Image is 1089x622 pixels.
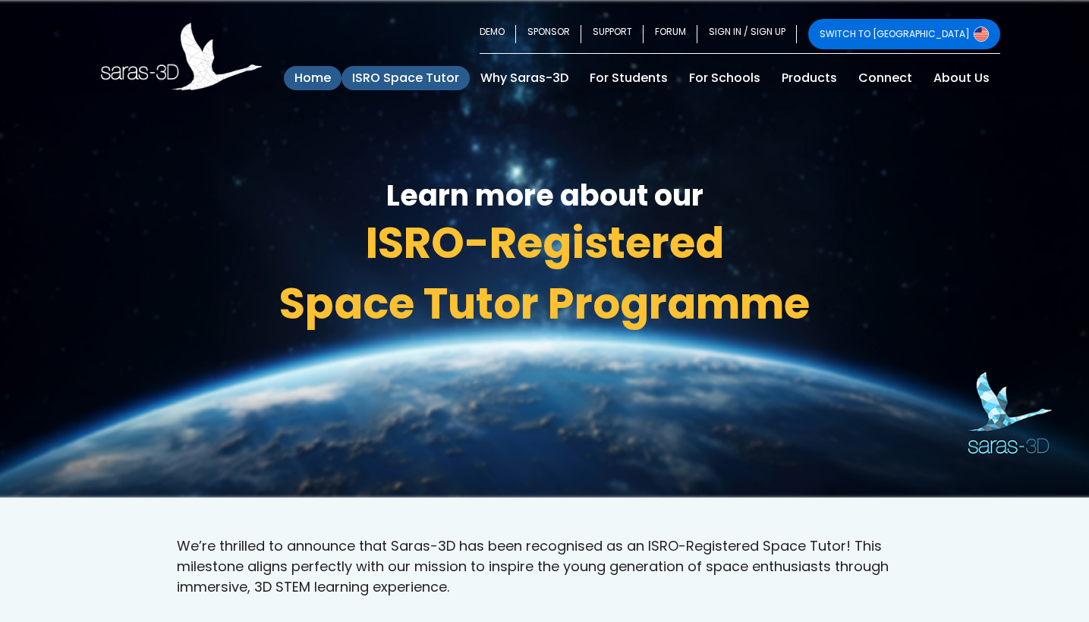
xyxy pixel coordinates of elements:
[516,19,581,49] a: SPONSOR
[366,213,724,273] span: ISRO-Registered
[974,27,989,42] img: Switch to USA
[284,66,341,90] a: Home
[697,19,797,49] a: SIGN IN / SIGN UP
[470,66,579,90] a: Why Saras-3D
[101,23,263,90] img: Saras 3D
[279,274,810,334] span: Space Tutor Programme
[579,66,678,90] a: For Students
[771,66,848,90] a: Products
[848,66,923,90] a: Connect
[678,66,771,90] a: For Schools
[480,19,516,49] a: DEMO
[923,66,1000,90] a: About Us
[644,19,697,49] a: FORUM
[808,19,1000,49] a: SWITCH TO [GEOGRAPHIC_DATA]
[101,181,989,210] h3: Learn more about our
[341,66,470,90] a: ISRO Space Tutor
[581,19,644,49] a: SUPPORT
